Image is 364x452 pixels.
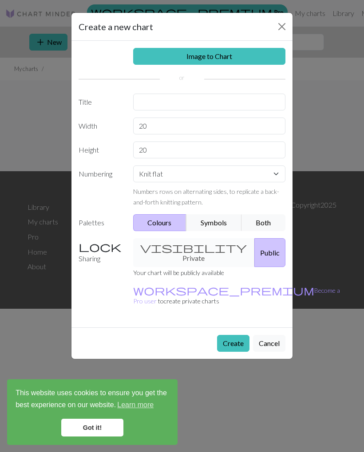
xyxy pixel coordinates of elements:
[133,188,279,206] small: Numbers rows on alternating sides, to replicate a back-and-forth knitting pattern.
[241,214,286,231] button: Both
[73,238,128,267] label: Sharing
[73,214,128,231] label: Palettes
[116,398,155,412] a: learn more about cookies
[186,214,242,231] button: Symbols
[133,287,340,305] small: to create private charts
[275,20,289,34] button: Close
[217,335,249,352] button: Create
[16,388,169,412] span: This website uses cookies to ensure you get the best experience on our website.
[73,141,128,158] label: Height
[73,118,128,134] label: Width
[133,287,340,305] a: Become a Pro user
[254,238,285,267] button: Public
[133,269,224,276] small: Your chart will be publicly available
[133,214,187,231] button: Colours
[133,284,314,296] span: workspace_premium
[73,165,128,207] label: Numbering
[253,335,285,352] button: Cancel
[7,379,178,445] div: cookieconsent
[133,48,286,65] a: Image to Chart
[73,94,128,110] label: Title
[79,20,153,33] h5: Create a new chart
[61,419,123,436] a: dismiss cookie message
